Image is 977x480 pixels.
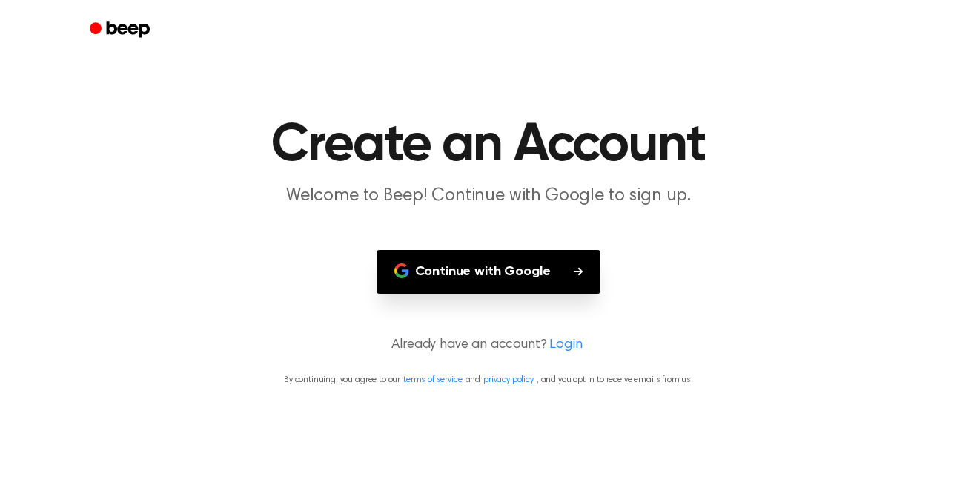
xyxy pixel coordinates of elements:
[483,375,534,384] a: privacy policy
[109,119,868,172] h1: Create an Account
[549,335,582,355] a: Login
[377,250,601,294] button: Continue with Google
[18,335,959,355] p: Already have an account?
[204,184,773,208] p: Welcome to Beep! Continue with Google to sign up.
[18,373,959,387] p: By continuing, you agree to our and , and you opt in to receive emails from us.
[403,375,462,384] a: terms of service
[79,16,163,45] a: Beep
